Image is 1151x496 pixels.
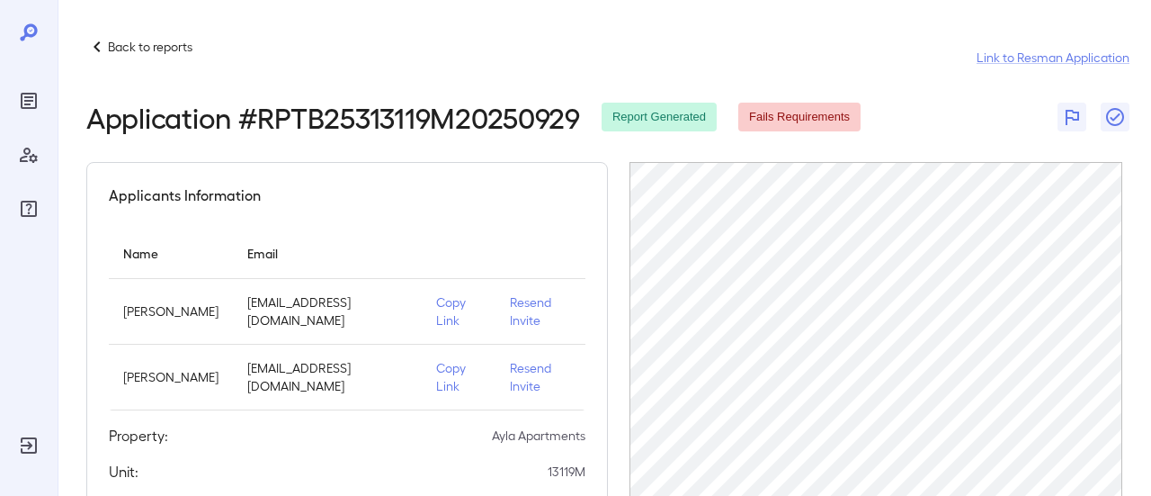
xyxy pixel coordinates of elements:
h5: Unit: [109,461,138,482]
p: Back to reports [108,38,192,56]
button: Flag Report [1057,103,1086,131]
p: Resend Invite [510,359,571,395]
p: [PERSON_NAME] [123,302,219,320]
span: Fails Requirements [738,109,861,126]
p: [PERSON_NAME] [123,368,219,386]
span: Report Generated [602,109,717,126]
p: Copy Link [436,359,481,395]
p: 13119M [548,463,585,481]
div: Reports [14,86,43,115]
h5: Applicants Information [109,185,261,206]
p: [EMAIL_ADDRESS][DOMAIN_NAME] [247,293,407,329]
div: FAQ [14,194,43,223]
button: Close Report [1101,103,1129,131]
h2: Application # RPTB25313119M20250929 [86,101,580,133]
p: Copy Link [436,293,481,329]
h5: Property: [109,425,168,446]
p: Ayla Apartments [492,427,585,445]
div: Manage Users [14,140,43,169]
a: Link to Resman Application [977,49,1129,67]
div: Log Out [14,431,43,460]
th: Name [109,228,233,279]
p: Resend Invite [510,293,571,329]
th: Email [233,228,422,279]
p: [EMAIL_ADDRESS][DOMAIN_NAME] [247,359,407,395]
table: simple table [109,228,585,410]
